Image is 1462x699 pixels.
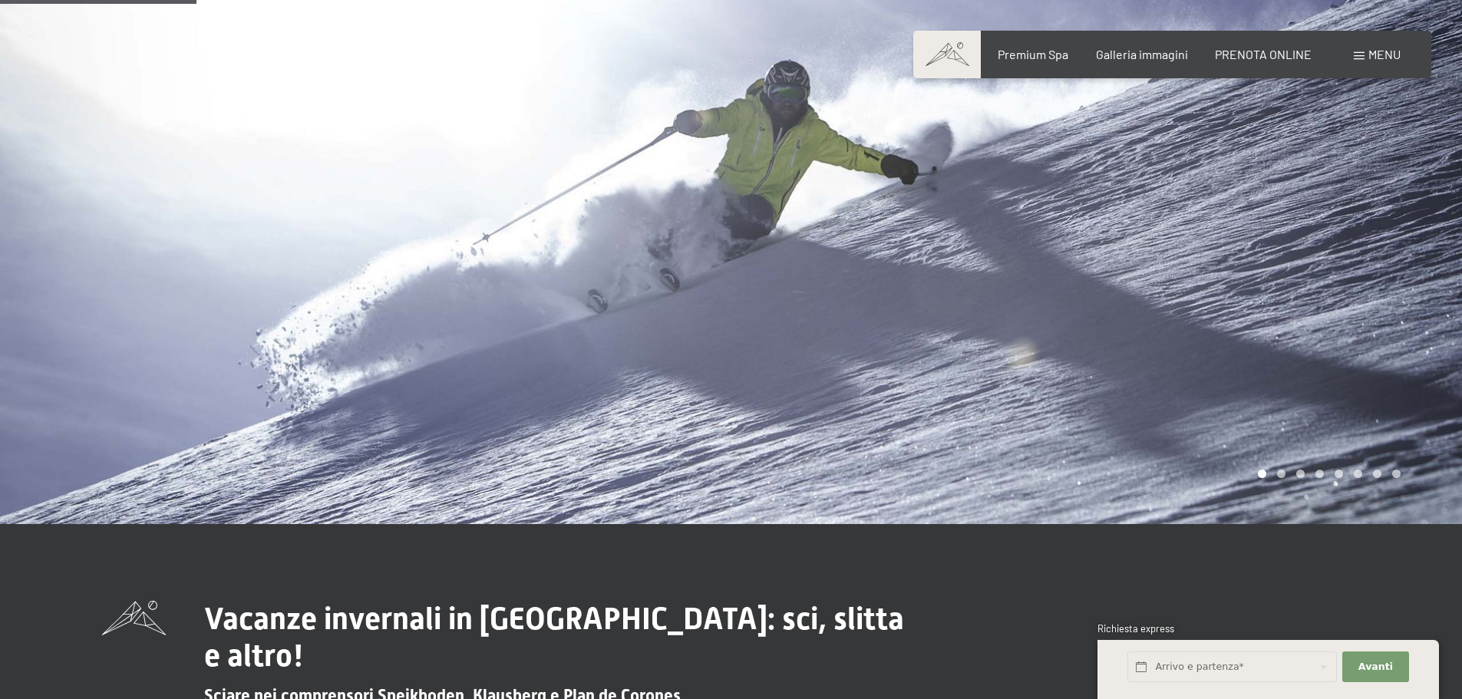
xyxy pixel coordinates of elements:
div: Carousel Page 6 [1354,470,1362,478]
div: Carousel Page 5 [1335,470,1343,478]
div: Carousel Page 3 [1296,470,1305,478]
div: Carousel Page 8 [1392,470,1401,478]
a: Galleria immagini [1096,47,1188,61]
button: Avanti [1342,651,1408,683]
span: Avanti [1358,660,1393,674]
span: Menu [1368,47,1401,61]
div: Carousel Page 1 (Current Slide) [1258,470,1266,478]
a: PRENOTA ONLINE [1215,47,1312,61]
div: Carousel Page 4 [1315,470,1324,478]
span: Richiesta express [1097,622,1174,635]
div: Carousel Pagination [1252,470,1401,478]
span: Vacanze invernali in [GEOGRAPHIC_DATA]: sci, slitta e altro! [204,601,904,674]
div: Carousel Page 2 [1277,470,1285,478]
div: Carousel Page 7 [1373,470,1381,478]
a: Premium Spa [998,47,1068,61]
